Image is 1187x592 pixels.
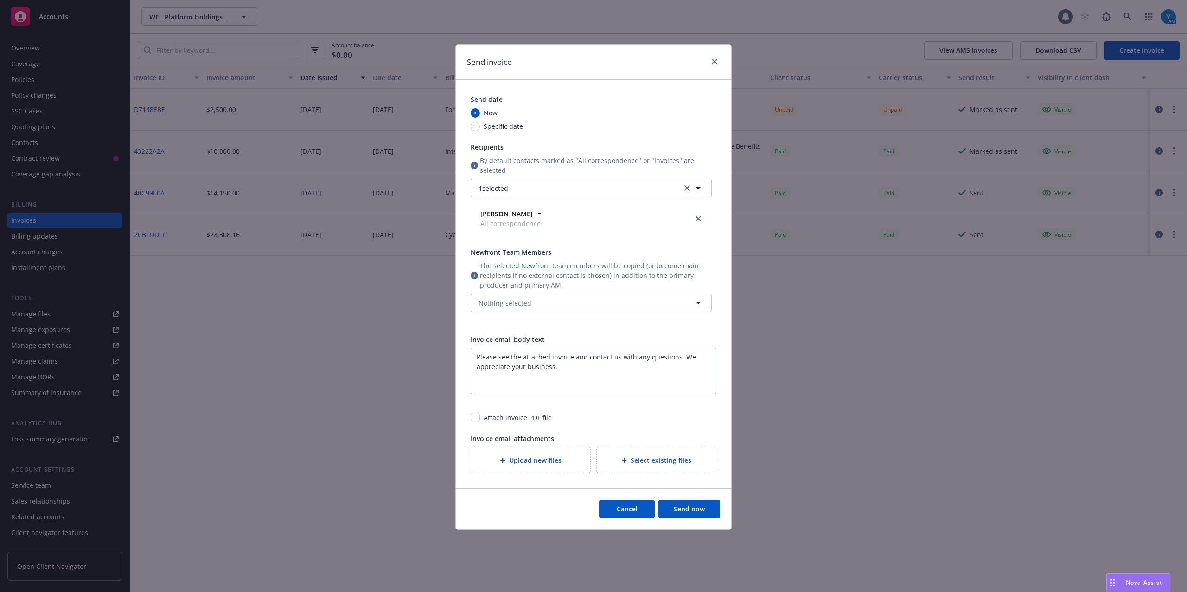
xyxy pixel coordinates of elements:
span: 1 selected [479,183,508,193]
div: Drag to move [1107,574,1118,592]
button: Nothing selected [471,294,712,312]
span: All correspondence [480,219,541,228]
textarea: Enter a description... [471,348,716,394]
a: close [693,213,704,224]
a: close [709,56,720,67]
span: Nova Assist [1126,579,1162,586]
span: Send date [471,95,503,104]
h1: Send invoice [467,56,512,68]
input: Specific date [471,122,480,131]
div: Upload new files [471,447,591,473]
button: 1selectedclear selection [471,179,712,197]
div: Attach invoice PDF file [484,413,552,422]
span: Upload new files [509,455,562,465]
strong: [PERSON_NAME] [480,209,533,218]
span: Recipients [471,143,504,151]
input: Now [471,108,480,118]
span: Nothing selected [479,298,531,308]
span: Select existing files [631,455,691,465]
span: Invoice email attachments [471,434,554,443]
span: Specific date [484,121,523,131]
button: Nova Assist [1106,573,1170,592]
div: Select existing files [596,447,716,473]
span: The selected Newfront team members will be copied (or become main recipients if no external conta... [480,261,712,290]
button: Cancel [599,500,655,518]
span: Invoice email body text [471,335,545,344]
a: clear selection [682,183,693,194]
button: Send now [658,500,720,518]
span: By default contacts marked as "All correspondence" or "Invoices" are selected [480,156,712,175]
span: Now [484,108,498,118]
span: Newfront Team Members [471,248,551,257]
